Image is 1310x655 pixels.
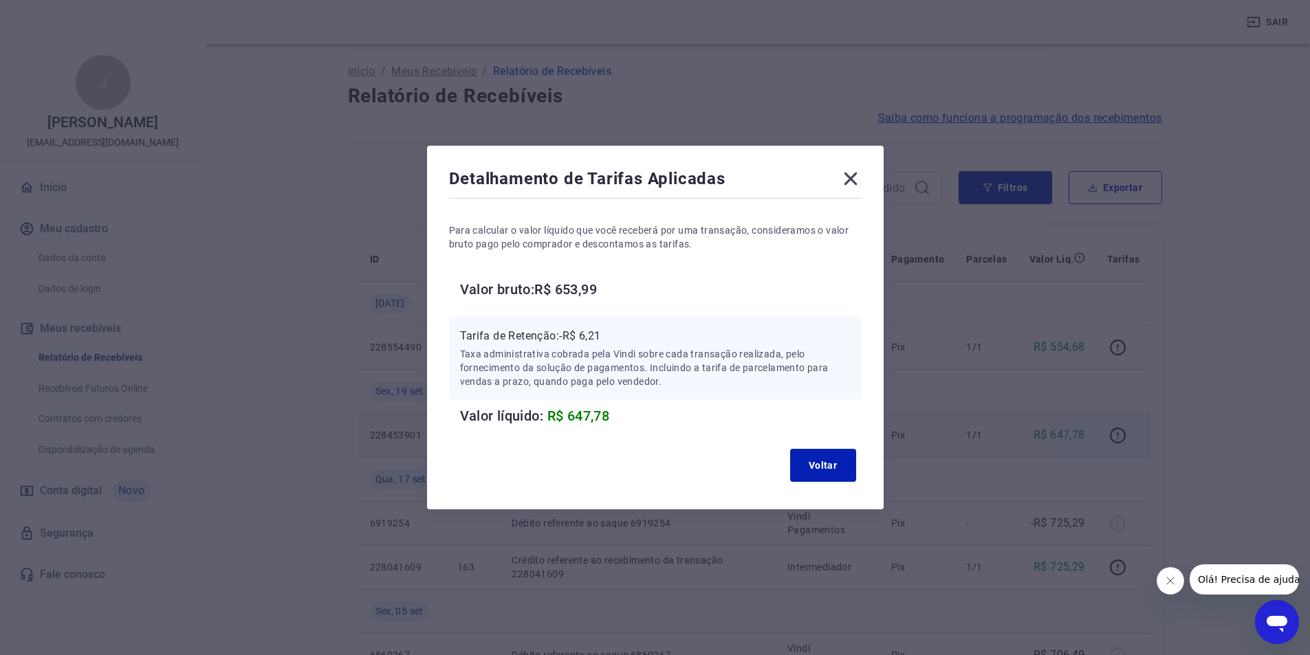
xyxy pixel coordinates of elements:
h6: Valor bruto: R$ 653,99 [460,278,862,300]
span: Olá! Precisa de ajuda? [8,10,116,21]
p: Taxa administrativa cobrada pela Vindi sobre cada transação realizada, pelo fornecimento da soluç... [460,347,851,388]
div: Detalhamento de Tarifas Aplicadas [449,168,862,195]
iframe: Mensagem da empresa [1190,564,1299,595]
iframe: Botão para abrir a janela de mensagens [1255,600,1299,644]
span: R$ 647,78 [547,408,610,424]
p: Para calcular o valor líquido que você receberá por uma transação, consideramos o valor bruto pag... [449,223,862,251]
iframe: Fechar mensagem [1157,567,1184,595]
h6: Valor líquido: [460,405,862,427]
button: Voltar [790,449,856,482]
p: Tarifa de Retenção: -R$ 6,21 [460,328,851,344]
